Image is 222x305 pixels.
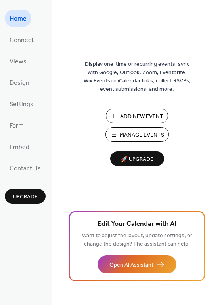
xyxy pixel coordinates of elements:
span: Upgrade [13,193,38,201]
span: Manage Events [120,131,164,139]
span: Views [10,55,27,68]
span: Embed [10,141,29,154]
a: Connect [5,31,38,48]
span: Form [10,120,24,132]
span: Add New Event [120,112,163,121]
a: Design [5,74,34,91]
span: 🚀 Upgrade [115,154,159,165]
span: Design [10,77,29,90]
a: Views [5,52,31,70]
span: Connect [10,34,34,47]
a: Settings [5,95,38,112]
button: 🚀 Upgrade [110,151,164,166]
span: Home [10,13,27,25]
span: Display one-time or recurring events, sync with Google, Outlook, Zoom, Eventbrite, Wix Events or ... [84,60,191,93]
a: Contact Us [5,159,46,177]
button: Upgrade [5,189,46,204]
span: Contact Us [10,162,41,175]
a: Home [5,10,31,27]
span: Edit Your Calendar with AI [98,219,176,230]
span: Open AI Assistant [109,261,153,269]
a: Form [5,116,29,134]
button: Open AI Assistant [98,255,176,273]
button: Add New Event [106,109,168,123]
span: Settings [10,98,33,111]
button: Manage Events [105,127,169,142]
span: Want to adjust the layout, update settings, or change the design? The assistant can help. [82,231,192,250]
a: Embed [5,138,34,155]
